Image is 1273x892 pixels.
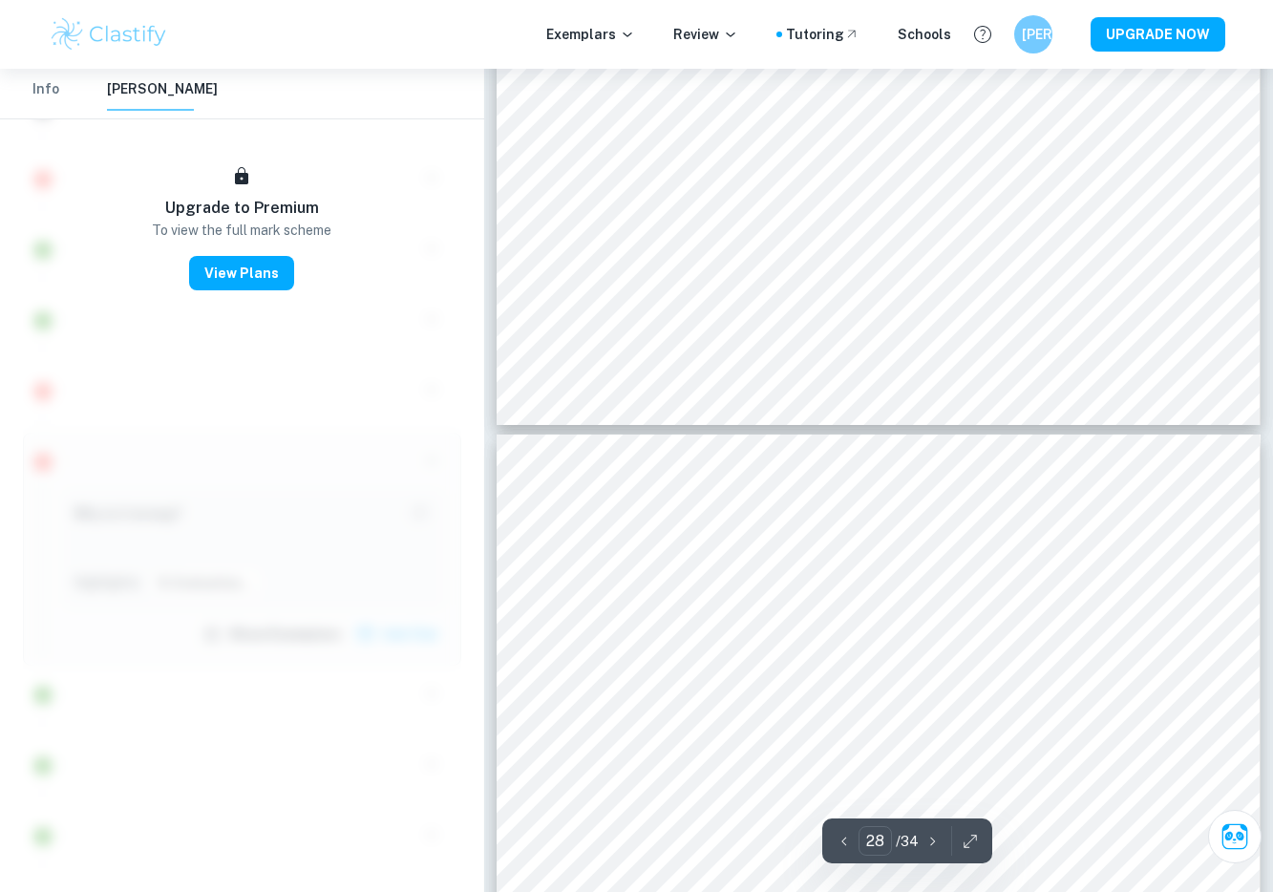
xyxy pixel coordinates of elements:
p: Exemplars [546,24,635,45]
p: / 34 [896,831,919,852]
button: [PERSON_NAME] [1014,15,1052,53]
button: Help and Feedback [966,18,999,51]
button: Ask Clai [1208,810,1262,863]
button: View Plans [189,256,294,290]
h6: Upgrade to Premium [165,197,319,220]
button: UPGRADE NOW [1091,17,1225,52]
p: To view the full mark scheme [152,220,331,241]
button: [PERSON_NAME] [107,69,218,111]
h6: [PERSON_NAME] [1022,24,1044,45]
p: Review [673,24,738,45]
a: Tutoring [786,24,859,45]
button: Info [23,69,69,111]
img: Clastify logo [49,15,170,53]
a: Schools [898,24,951,45]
